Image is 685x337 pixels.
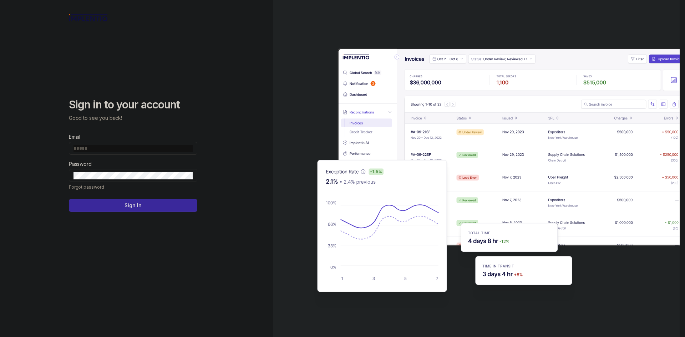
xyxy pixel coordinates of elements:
label: Email [69,133,80,141]
p: Forgot password [69,183,104,190]
img: logo [69,14,108,21]
p: Good to see you back! [69,114,197,122]
button: Sign In [69,199,197,212]
p: Sign In [125,202,141,209]
label: Password [69,160,92,168]
a: Link Forgot password [69,183,104,190]
h2: Sign in to your account [69,98,197,112]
